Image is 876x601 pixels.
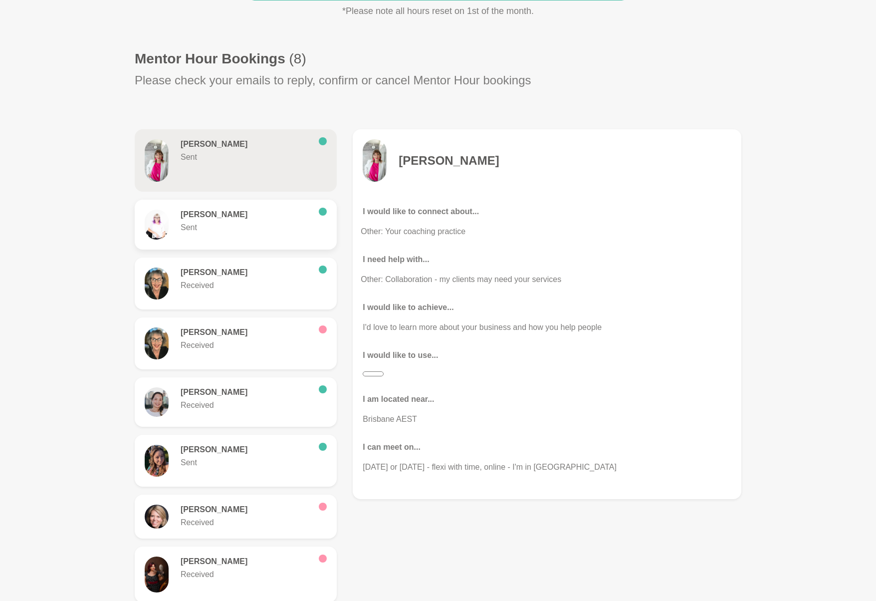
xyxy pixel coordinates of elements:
[199,4,677,18] p: *Please note all hours reset on 1st of the month.
[181,557,311,567] h6: [PERSON_NAME]
[399,153,499,168] h4: [PERSON_NAME]
[363,441,731,453] p: I can meet on...
[361,274,733,286] p: Other: Collaboration - my clients may need your services
[181,457,311,469] p: Sent
[289,51,306,66] span: (8)
[181,387,311,397] h6: [PERSON_NAME]
[135,71,531,89] p: Please check your emails to reply, confirm or cancel Mentor Hour bookings
[181,517,311,529] p: Received
[363,254,731,266] p: I need help with...
[363,321,731,333] p: I'd love to learn more about your business and how you help people
[135,50,306,67] h1: Mentor Hour Bookings
[181,399,311,411] p: Received
[181,339,311,351] p: Received
[363,393,731,405] p: I am located near...
[363,301,731,313] p: I would like to achieve...
[363,413,731,425] p: Brisbane AEST
[181,210,311,220] h6: [PERSON_NAME]
[181,280,311,292] p: Received
[363,461,731,473] p: [DATE] or [DATE] - flexi with time, online - I'm in [GEOGRAPHIC_DATA]
[181,268,311,278] h6: [PERSON_NAME]
[181,151,311,163] p: Sent
[181,139,311,149] h6: [PERSON_NAME]
[181,327,311,337] h6: [PERSON_NAME]
[361,226,733,238] p: Other: Your coaching practice
[363,206,731,218] p: I would like to connect about...
[181,222,311,234] p: Sent
[181,505,311,515] h6: [PERSON_NAME]
[363,349,731,361] p: I would like to use...
[181,569,311,581] p: Received
[181,445,311,455] h6: [PERSON_NAME]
